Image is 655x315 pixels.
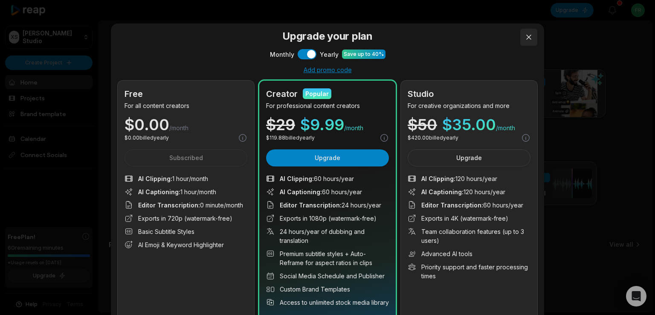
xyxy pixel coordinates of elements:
[266,249,389,267] li: Premium subtitle styles + Auto-Reframe for aspect ratios in clips
[266,101,389,110] p: For professional content creators
[408,214,530,223] li: Exports in 4K (watermark-free)
[344,124,363,132] span: /month
[280,174,354,183] span: 60 hours/year
[344,50,384,58] div: Save up to 40%
[138,187,216,196] span: 1 hour/month
[118,29,537,44] h3: Upgrade your plan
[408,262,530,280] li: Priority support and faster processing times
[280,188,322,195] span: AI Captioning :
[280,187,362,196] span: 60 hours/year
[138,201,200,209] span: Editor Transcription :
[421,174,497,183] span: 120 hours/year
[125,214,247,223] li: Exports in 720p (watermark-free)
[125,101,247,110] p: For all content creators
[408,134,458,142] p: $ 420.00 billed yearly
[266,117,295,132] div: $ 29
[421,188,464,195] span: AI Captioning :
[266,134,315,142] p: $ 119.88 billed yearly
[496,124,515,132] span: /month
[118,66,537,74] div: Add promo code
[266,298,389,307] li: Access to unlimited stock media library
[125,87,143,100] h2: Free
[421,187,505,196] span: 120 hours/year
[138,174,208,183] span: 1 hour/month
[280,201,381,210] span: 24 hours/year
[266,214,389,223] li: Exports in 1080p (watermark-free)
[320,50,339,59] span: Yearly
[125,227,247,236] li: Basic Subtitle Styles
[280,175,314,182] span: AI Clipping :
[626,286,646,306] div: Open Intercom Messenger
[138,201,243,210] span: 0 minute/month
[421,201,523,210] span: 60 hours/year
[408,117,437,132] div: $ 50
[266,285,389,294] li: Custom Brand Templates
[266,87,298,100] h2: Creator
[125,117,169,132] span: $ 0.00
[280,201,342,209] span: Editor Transcription :
[442,117,496,132] span: $ 35.00
[408,87,434,100] h2: Studio
[266,149,389,166] button: Upgrade
[138,175,172,182] span: AI Clipping :
[421,175,455,182] span: AI Clipping :
[305,89,329,98] div: Popular
[169,124,188,132] span: /month
[408,149,530,166] button: Upgrade
[125,240,247,249] li: AI Emoji & Keyword Highlighter
[266,271,389,280] li: Social Media Schedule and Publisher
[408,249,530,258] li: Advanced AI tools
[421,201,483,209] span: Editor Transcription :
[408,101,530,110] p: For creative organizations and more
[138,188,180,195] span: AI Captioning :
[266,227,389,245] li: 24 hours/year of dubbing and translation
[408,227,530,245] li: Team collaboration features (up to 3 users)
[300,117,344,132] span: $ 9.99
[270,50,294,59] span: Monthly
[125,134,169,142] p: $ 0.00 billed yearly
